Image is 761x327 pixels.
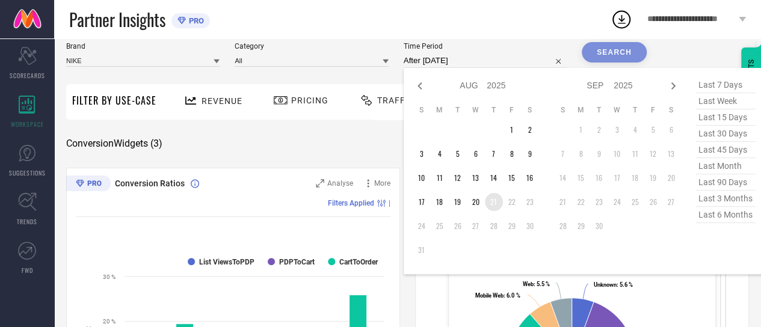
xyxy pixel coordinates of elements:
[554,217,572,235] td: Sun Sep 28 2025
[590,193,608,211] td: Tue Sep 23 2025
[327,179,353,188] span: Analyse
[449,193,467,211] td: Tue Aug 19 2025
[17,217,37,226] span: TRENDS
[695,109,756,126] span: last 15 days
[521,169,539,187] td: Sat Aug 16 2025
[572,121,590,139] td: Mon Sep 01 2025
[103,274,116,280] text: 30 %
[467,105,485,115] th: Wednesday
[413,79,427,93] div: Previous month
[626,145,644,163] td: Thu Sep 11 2025
[413,193,431,211] td: Sun Aug 17 2025
[475,292,504,299] tspan: Mobile Web
[199,258,254,266] text: List ViewsToPDP
[9,168,46,177] span: SUGGESTIONS
[662,169,680,187] td: Sat Sep 20 2025
[449,169,467,187] td: Tue Aug 12 2025
[377,96,414,105] span: Traffic
[431,169,449,187] td: Mon Aug 11 2025
[594,281,617,288] tspan: Unknown
[695,174,756,191] span: last 90 days
[389,199,390,207] span: |
[431,193,449,211] td: Mon Aug 18 2025
[522,281,549,287] text: : 5.5 %
[328,199,374,207] span: Filters Applied
[626,105,644,115] th: Thursday
[485,169,503,187] td: Thu Aug 14 2025
[521,145,539,163] td: Sat Aug 09 2025
[404,53,567,68] input: Select time period
[521,105,539,115] th: Saturday
[590,169,608,187] td: Tue Sep 16 2025
[467,193,485,211] td: Wed Aug 20 2025
[72,93,156,108] span: Filter By Use-Case
[115,179,185,188] span: Conversion Ratios
[608,105,626,115] th: Wednesday
[279,258,315,266] text: PDPToCart
[608,145,626,163] td: Wed Sep 10 2025
[202,96,242,106] span: Revenue
[431,217,449,235] td: Mon Aug 25 2025
[467,169,485,187] td: Wed Aug 13 2025
[572,193,590,211] td: Mon Sep 22 2025
[666,79,680,93] div: Next month
[590,121,608,139] td: Tue Sep 02 2025
[608,169,626,187] td: Wed Sep 17 2025
[590,217,608,235] td: Tue Sep 30 2025
[594,281,633,288] text: : 5.6 %
[413,217,431,235] td: Sun Aug 24 2025
[235,42,388,50] span: Category
[485,217,503,235] td: Thu Aug 28 2025
[572,169,590,187] td: Mon Sep 15 2025
[404,42,567,50] span: Time Period
[572,105,590,115] th: Monday
[521,217,539,235] td: Sat Aug 30 2025
[611,8,632,30] div: Open download list
[374,179,390,188] span: More
[695,142,756,158] span: last 45 days
[572,145,590,163] td: Mon Sep 08 2025
[11,120,44,129] span: WORKSPACE
[695,158,756,174] span: last month
[522,281,533,287] tspan: Web
[69,7,165,32] span: Partner Insights
[485,105,503,115] th: Thursday
[695,207,756,223] span: last 6 months
[554,193,572,211] td: Sun Sep 21 2025
[485,193,503,211] td: Thu Aug 21 2025
[291,96,328,105] span: Pricing
[413,105,431,115] th: Sunday
[467,217,485,235] td: Wed Aug 27 2025
[503,169,521,187] td: Fri Aug 15 2025
[475,292,520,299] text: : 6.0 %
[413,241,431,259] td: Sun Aug 31 2025
[554,145,572,163] td: Sun Sep 07 2025
[662,145,680,163] td: Sat Sep 13 2025
[521,193,539,211] td: Sat Aug 23 2025
[590,145,608,163] td: Tue Sep 09 2025
[644,121,662,139] td: Fri Sep 05 2025
[449,105,467,115] th: Tuesday
[644,145,662,163] td: Fri Sep 12 2025
[695,77,756,93] span: last 7 days
[662,193,680,211] td: Sat Sep 27 2025
[66,42,220,50] span: Brand
[503,193,521,211] td: Fri Aug 22 2025
[431,145,449,163] td: Mon Aug 04 2025
[695,126,756,142] span: last 30 days
[695,93,756,109] span: last week
[449,145,467,163] td: Tue Aug 05 2025
[485,145,503,163] td: Thu Aug 07 2025
[554,105,572,115] th: Sunday
[626,121,644,139] td: Thu Sep 04 2025
[662,121,680,139] td: Sat Sep 06 2025
[644,193,662,211] td: Fri Sep 26 2025
[608,121,626,139] td: Wed Sep 03 2025
[503,121,521,139] td: Fri Aug 01 2025
[503,145,521,163] td: Fri Aug 08 2025
[695,191,756,207] span: last 3 months
[503,105,521,115] th: Friday
[413,169,431,187] td: Sun Aug 10 2025
[590,105,608,115] th: Tuesday
[662,105,680,115] th: Saturday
